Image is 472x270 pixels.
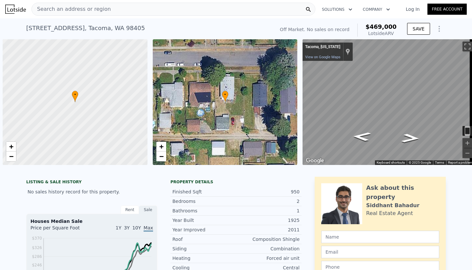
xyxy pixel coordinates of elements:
[433,22,446,35] button: Show Options
[121,206,139,214] div: Rent
[172,217,236,224] div: Year Built
[9,152,13,160] span: −
[222,91,228,102] div: •
[132,225,141,230] span: 10Y
[26,24,145,33] div: [STREET_ADDRESS] , Tacoma , WA 98405
[305,45,340,50] div: Tacoma, [US_STATE]
[377,160,405,165] button: Keyboard shortcuts
[358,4,395,15] button: Company
[366,202,420,209] div: Siddhant Bahadur
[32,5,111,13] span: Search an address or region
[305,55,341,59] a: View on Google Maps
[172,255,236,261] div: Heating
[30,225,92,235] div: Price per Square Foot
[317,4,358,15] button: Solutions
[236,189,300,195] div: 950
[26,179,157,186] div: LISTING & SALE HISTORY
[172,207,236,214] div: Bathrooms
[156,142,166,152] a: Zoom in
[365,23,397,30] span: $469,000
[156,152,166,161] a: Zoom out
[236,226,300,233] div: 2011
[32,236,42,241] tspan: $370
[345,130,379,143] path: Go West
[124,225,129,230] span: 3Y
[435,161,444,164] a: Terms (opens in new tab)
[5,5,26,14] img: Lotside
[72,92,78,98] span: •
[345,48,350,55] a: Show location on map
[159,142,163,151] span: +
[9,142,13,151] span: +
[144,225,153,232] span: Max
[280,26,349,33] div: Off Market. No sales on record
[32,254,42,259] tspan: $286
[321,231,439,243] input: Name
[172,245,236,252] div: Siding
[32,245,42,250] tspan: $326
[72,91,78,102] div: •
[236,207,300,214] div: 1
[172,226,236,233] div: Year Improved
[116,225,121,230] span: 1Y
[30,218,153,225] div: Houses Median Sale
[398,6,427,12] a: Log In
[366,183,439,202] div: Ask about this property
[236,245,300,252] div: Combination
[32,263,42,267] tspan: $246
[236,236,300,243] div: Composition Shingle
[236,255,300,261] div: Forced air unit
[407,23,430,35] button: SAVE
[427,4,467,15] a: Free Account
[321,246,439,258] input: Email
[172,236,236,243] div: Roof
[236,198,300,205] div: 2
[366,209,413,217] div: Real Estate Agent
[172,198,236,205] div: Bedrooms
[365,30,397,37] div: Lotside ARV
[304,156,326,165] a: Open this area in Google Maps (opens a new window)
[139,206,157,214] div: Sale
[6,142,16,152] a: Zoom in
[409,161,431,164] span: © 2025 Google
[394,132,427,145] path: Go East
[236,217,300,224] div: 1925
[6,152,16,161] a: Zoom out
[170,179,302,185] div: Property details
[26,186,157,198] div: No sales history record for this property.
[172,189,236,195] div: Finished Sqft
[222,92,228,98] span: •
[159,152,163,160] span: −
[304,156,326,165] img: Google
